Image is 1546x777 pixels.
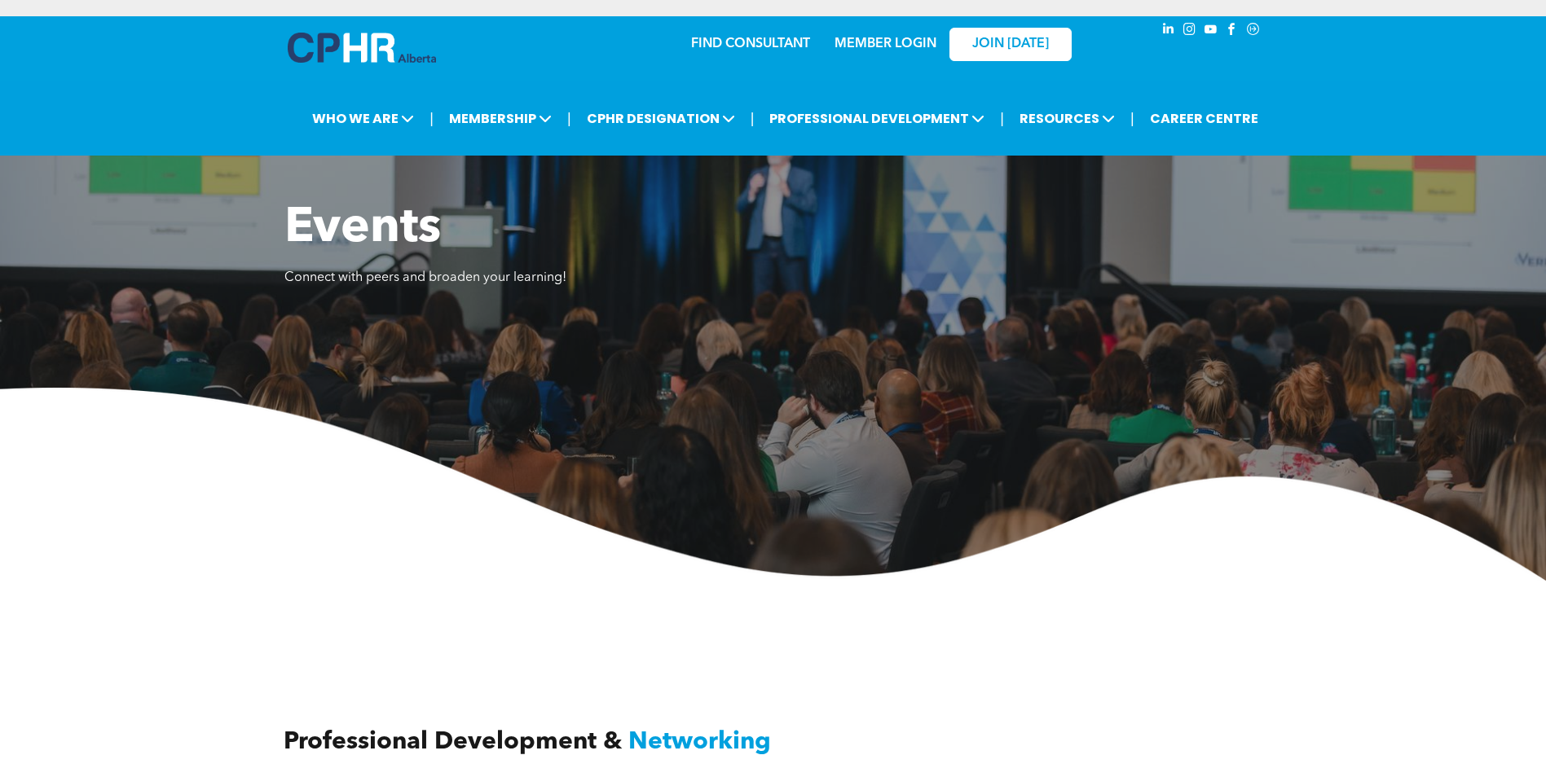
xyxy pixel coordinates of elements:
span: WHO WE ARE [307,103,419,134]
a: JOIN [DATE] [949,28,1072,61]
span: PROFESSIONAL DEVELOPMENT [764,103,989,134]
span: JOIN [DATE] [972,37,1049,52]
span: RESOURCES [1015,103,1120,134]
span: Networking [628,730,771,754]
a: youtube [1202,20,1220,42]
li: | [567,102,571,135]
a: linkedin [1160,20,1178,42]
li: | [1130,102,1134,135]
img: A blue and white logo for cp alberta [288,33,436,63]
a: instagram [1181,20,1199,42]
a: Social network [1244,20,1262,42]
span: Professional Development & [284,730,622,754]
a: MEMBER LOGIN [835,37,936,50]
span: CPHR DESIGNATION [582,103,740,134]
span: Connect with peers and broaden your learning! [284,271,566,284]
span: Events [284,204,441,253]
a: CAREER CENTRE [1145,103,1263,134]
a: facebook [1223,20,1241,42]
li: | [429,102,434,135]
span: MEMBERSHIP [444,103,557,134]
a: FIND CONSULTANT [691,37,810,50]
li: | [1000,102,1004,135]
li: | [751,102,755,135]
